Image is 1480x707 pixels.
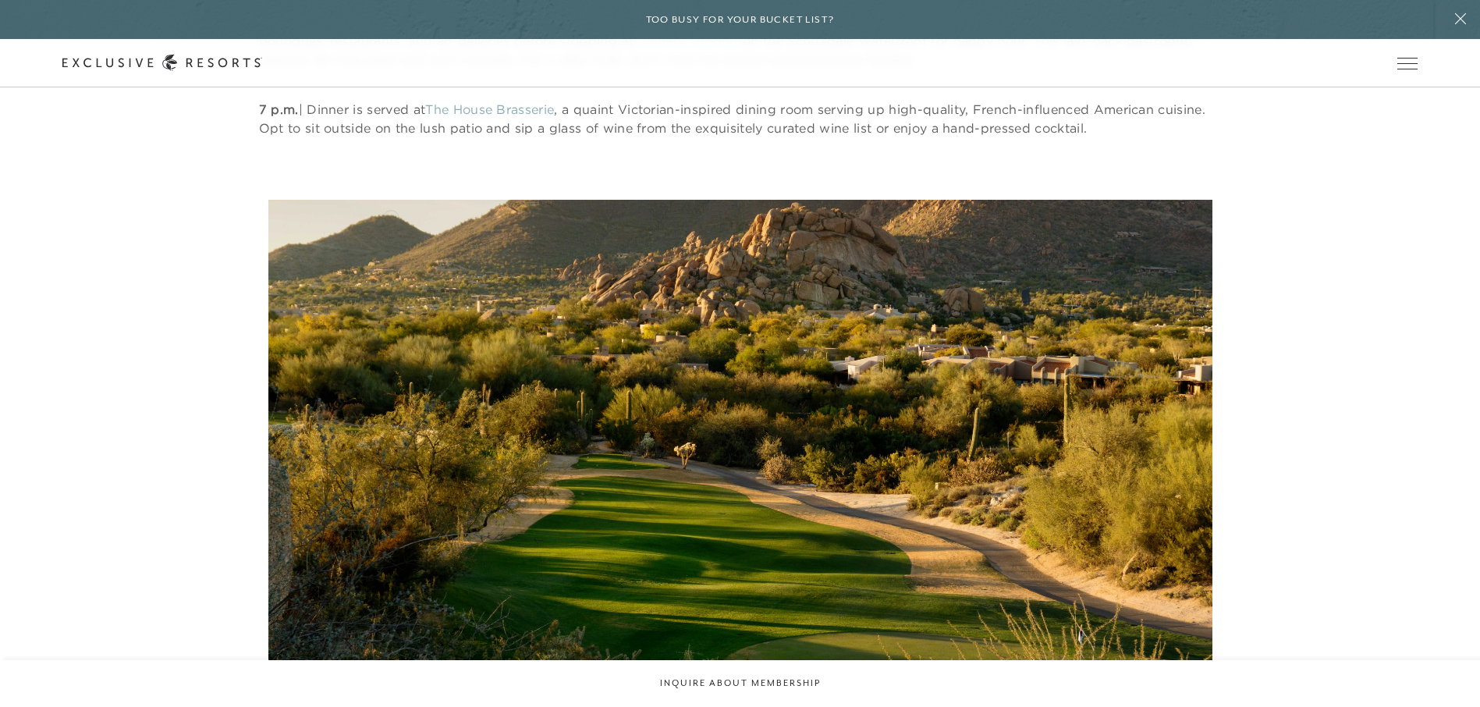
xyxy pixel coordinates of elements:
[259,100,1222,137] p: | Dinner is served at , a quaint Victorian-inspired dining room serving up high-quality, French-i...
[425,101,554,117] a: The House Brasserie
[1397,58,1418,69] button: Open navigation
[259,101,299,117] strong: 7 p.m.
[646,12,835,27] h6: Too busy for your bucket list?
[1408,635,1480,707] iframe: Qualified Messenger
